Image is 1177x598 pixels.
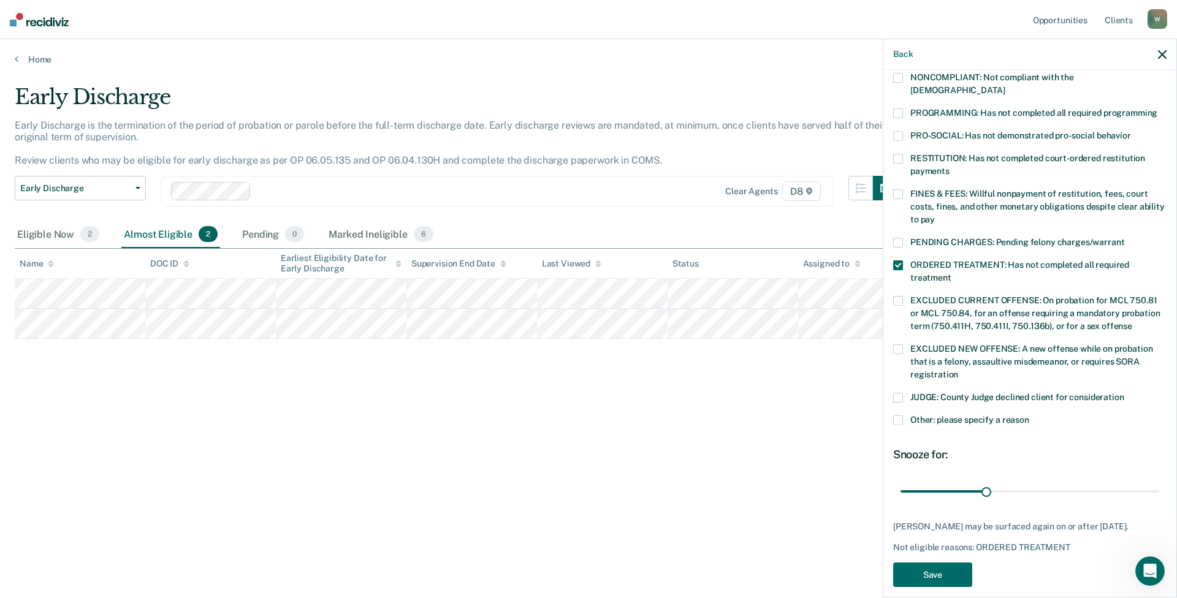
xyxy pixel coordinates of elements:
[893,49,913,59] button: Back
[121,221,220,248] div: Almost Eligible
[1148,9,1167,29] div: W
[910,108,1157,118] span: PROGRAMMING: Has not completed all required programming
[910,415,1029,425] span: Other: please specify a reason
[910,344,1152,379] span: EXCLUDED NEW OFFENSE: A new offense while on probation that is a felony, assaultive misdemeanor, ...
[1135,556,1165,586] iframe: Intercom live chat
[20,183,131,194] span: Early Discharge
[150,259,189,269] div: DOC ID
[15,85,897,119] div: Early Discharge
[15,221,102,248] div: Eligible Now
[285,226,304,242] span: 0
[725,186,777,197] div: Clear agents
[893,542,1167,553] div: Not eligible reasons: ORDERED TREATMENT
[910,392,1124,402] span: JUDGE: County Judge declined client for consideration
[672,259,699,269] div: Status
[326,221,436,248] div: Marked Ineligible
[15,54,1162,65] a: Home
[15,119,885,167] p: Early Discharge is the termination of the period of probation or parole before the full-term disc...
[893,562,972,588] button: Save
[199,226,218,242] span: 2
[80,226,99,242] span: 2
[414,226,433,242] span: 6
[281,253,402,274] div: Earliest Eligibility Date for Early Discharge
[542,259,601,269] div: Last Viewed
[893,521,1167,532] div: [PERSON_NAME] may be surfaced again on or after [DATE].
[910,153,1145,176] span: RESTITUTION: Has not completed court-ordered restitution payments
[910,189,1165,224] span: FINES & FEES: Willful nonpayment of restitution, fees, court costs, fines, and other monetary obl...
[782,181,821,201] span: D8
[803,259,861,269] div: Assigned to
[893,448,1167,461] div: Snooze for:
[910,295,1160,331] span: EXCLUDED CURRENT OFFENSE: On probation for MCL 750.81 or MCL 750.84, for an offense requiring a m...
[910,237,1124,247] span: PENDING CHARGES: Pending felony charges/warrant
[20,259,54,269] div: Name
[10,13,69,26] img: Recidiviz
[910,131,1131,140] span: PRO-SOCIAL: Has not demonstrated pro-social behavior
[411,259,506,269] div: Supervision End Date
[910,260,1129,282] span: ORDERED TREATMENT: Has not completed all required treatment
[910,72,1074,95] span: NONCOMPLIANT: Not compliant with the [DEMOGRAPHIC_DATA]
[240,221,307,248] div: Pending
